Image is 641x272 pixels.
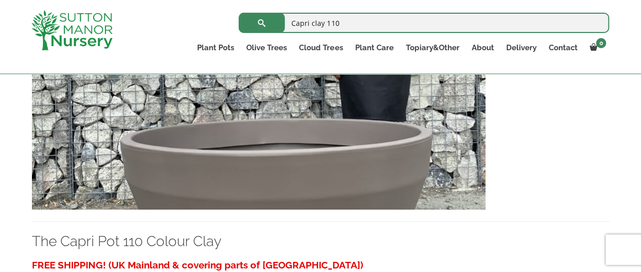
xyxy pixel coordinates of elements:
a: Plant Care [349,41,399,55]
a: The Capri Pot 110 Colour Clay [32,233,221,250]
a: Plant Pots [191,41,240,55]
span: 0 [596,38,606,48]
img: logo [31,10,112,50]
input: Search... [239,13,609,33]
a: Delivery [500,41,542,55]
a: The Capri Pot 110 Colour Clay [32,95,485,105]
a: Contact [542,41,583,55]
a: 0 [583,41,609,55]
a: Olive Trees [240,41,293,55]
a: About [465,41,500,55]
a: Topiary&Other [399,41,465,55]
a: Cloud Trees [293,41,349,55]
